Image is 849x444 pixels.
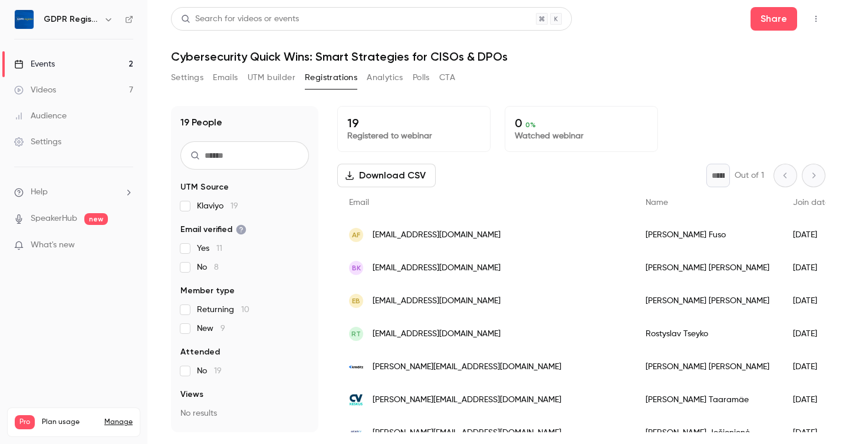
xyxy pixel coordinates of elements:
[347,116,481,130] p: 19
[373,427,561,439] span: [PERSON_NAME][EMAIL_ADDRESS][DOMAIN_NAME]
[171,49,825,64] h1: Cybersecurity Quick Wins: Smart Strategies for CISOs & DPOs
[347,130,481,142] p: Registered to webinar
[349,393,363,407] img: cvkeskus.ee
[15,415,35,429] span: Pro
[197,365,222,377] span: No
[781,350,841,383] div: [DATE]
[349,426,363,440] img: headex.eu
[31,213,77,225] a: SpeakerHub
[751,7,797,31] button: Share
[181,13,299,25] div: Search for videos or events
[14,110,67,122] div: Audience
[31,186,48,198] span: Help
[634,350,781,383] div: [PERSON_NAME] [PERSON_NAME]
[104,418,133,427] a: Manage
[351,329,361,339] span: RT
[171,68,203,87] button: Settings
[15,10,34,29] img: GDPR Register
[213,68,238,87] button: Emails
[349,198,369,207] span: Email
[781,317,841,350] div: [DATE]
[180,346,220,358] span: Attended
[373,229,501,241] span: [EMAIL_ADDRESS][DOMAIN_NAME]
[305,68,357,87] button: Registrations
[634,317,781,350] div: Rostyslav Tseyko
[14,136,61,148] div: Settings
[373,295,501,307] span: [EMAIL_ADDRESS][DOMAIN_NAME]
[781,251,841,284] div: [DATE]
[781,218,841,251] div: [DATE]
[373,262,501,274] span: [EMAIL_ADDRESS][DOMAIN_NAME]
[14,186,133,198] li: help-dropdown-opener
[180,181,229,193] span: UTM Source
[367,68,403,87] button: Analytics
[634,383,781,416] div: [PERSON_NAME] Taaramäe
[231,202,238,210] span: 19
[413,68,430,87] button: Polls
[352,263,361,273] span: BK
[197,200,238,212] span: Klaviyo
[84,213,108,225] span: new
[781,383,841,416] div: [DATE]
[337,164,436,187] button: Download CSV
[197,261,219,273] span: No
[214,263,219,271] span: 8
[180,285,235,297] span: Member type
[44,14,99,25] h6: GDPR Register
[180,389,203,400] span: Views
[180,224,246,236] span: Email verified
[373,361,561,373] span: [PERSON_NAME][EMAIL_ADDRESS][DOMAIN_NAME]
[634,251,781,284] div: [PERSON_NAME] [PERSON_NAME]
[197,323,225,334] span: New
[439,68,455,87] button: CTA
[180,431,213,443] span: Referrer
[241,306,249,314] span: 10
[248,68,295,87] button: UTM builder
[180,115,222,130] h1: 19 People
[14,84,56,96] div: Videos
[634,218,781,251] div: [PERSON_NAME] Fuso
[735,170,764,181] p: Out of 1
[31,239,75,251] span: What's new
[515,130,648,142] p: Watched webinar
[349,360,363,374] img: kreditz.com
[634,284,781,317] div: [PERSON_NAME] [PERSON_NAME]
[14,58,55,70] div: Events
[373,394,561,406] span: [PERSON_NAME][EMAIL_ADDRESS][DOMAIN_NAME]
[352,230,360,240] span: AF
[216,244,222,253] span: 11
[197,243,222,254] span: Yes
[525,121,536,129] span: 0 %
[197,304,249,316] span: Returning
[214,367,222,375] span: 19
[793,198,830,207] span: Join date
[42,418,97,427] span: Plan usage
[646,198,668,207] span: Name
[221,324,225,333] span: 9
[352,296,360,306] span: EB
[180,407,309,419] p: No results
[373,328,501,340] span: [EMAIL_ADDRESS][DOMAIN_NAME]
[781,284,841,317] div: [DATE]
[515,116,648,130] p: 0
